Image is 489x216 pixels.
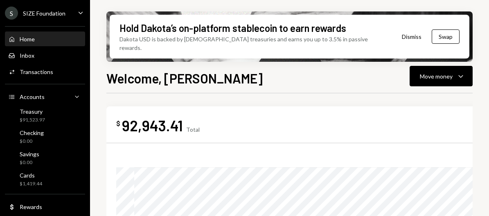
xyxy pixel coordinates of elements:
a: Savings$0.00 [5,148,85,168]
a: Accounts [5,89,85,104]
h1: Welcome, [PERSON_NAME] [106,70,263,86]
div: Move money [420,72,453,81]
div: Checking [20,129,44,136]
a: Rewards [5,199,85,214]
div: $1,419.44 [20,180,42,187]
a: Inbox [5,48,85,63]
a: Checking$0.00 [5,127,85,146]
div: $91,523.97 [20,117,45,124]
div: $0.00 [20,159,39,166]
div: Hold Dakota’s on-platform stablecoin to earn rewards [119,21,346,35]
button: Swap [432,29,460,44]
div: SIZE Foundation [23,10,65,17]
button: Move money [410,66,473,86]
a: Cards$1,419.44 [5,169,85,189]
div: Treasury [20,108,45,115]
div: Total [186,126,200,133]
a: Home [5,32,85,46]
a: Transactions [5,64,85,79]
div: $ [116,119,120,128]
div: Home [20,36,35,43]
a: Treasury$91,523.97 [5,106,85,125]
div: Dakota USD is backed by [DEMOGRAPHIC_DATA] treasuries and earns you up to 3.5% in passive rewards. [119,35,374,52]
div: 92,943.41 [122,116,183,135]
div: Rewards [20,203,42,210]
button: Dismiss [392,27,432,46]
div: Accounts [20,93,45,100]
div: Savings [20,151,39,157]
div: $0.00 [20,138,44,145]
div: Transactions [20,68,53,75]
div: S [5,7,18,20]
div: Inbox [20,52,34,59]
div: Cards [20,172,42,179]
